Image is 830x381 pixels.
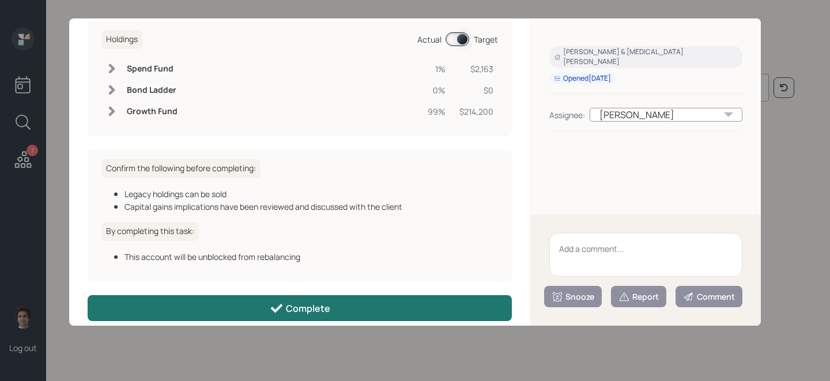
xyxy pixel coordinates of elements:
div: 0% [428,84,446,96]
div: Assignee: [549,109,585,121]
div: $2,163 [459,63,493,75]
div: Target [474,33,498,46]
div: Report [618,291,659,303]
button: Report [611,286,666,307]
h6: Growth Fund [127,107,178,116]
div: $0 [459,84,493,96]
div: Complete [270,301,330,315]
h6: Confirm the following before completing: [101,159,261,178]
div: Opened [DATE] [554,74,611,84]
div: Actual [417,33,442,46]
div: This account will be unblocked from rebalancing [124,251,498,263]
button: Complete [88,295,512,321]
h6: Bond Ladder [127,85,178,95]
div: 1% [428,63,446,75]
h6: Holdings [101,30,142,49]
div: [PERSON_NAME] [590,108,742,122]
div: 99% [428,105,446,118]
div: [PERSON_NAME] & [MEDICAL_DATA][PERSON_NAME] [554,47,738,67]
h6: By completing this task: [101,222,199,241]
button: Snooze [544,286,602,307]
div: $214,200 [459,105,493,118]
div: Legacy holdings can be sold [124,188,498,200]
div: Comment [683,291,735,303]
button: Comment [676,286,742,307]
div: Capital gains implications have been reviewed and discussed with the client [124,201,498,213]
h6: Spend Fund [127,64,178,74]
div: Snooze [552,291,594,303]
